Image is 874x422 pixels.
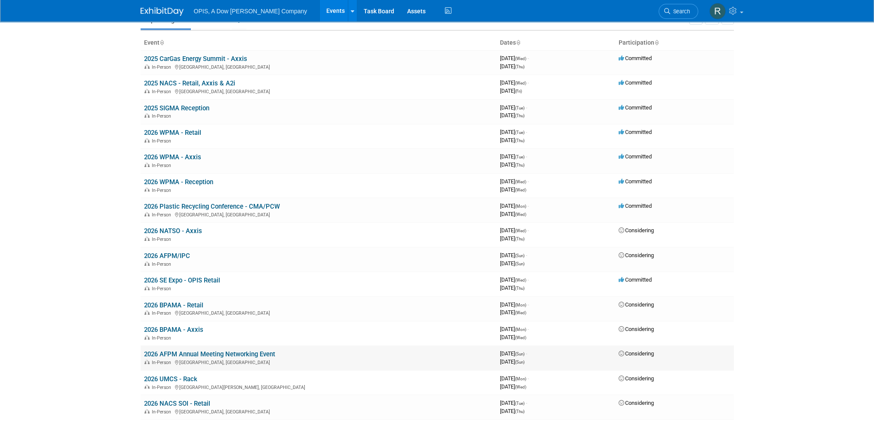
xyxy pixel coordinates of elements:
[527,55,529,61] span: -
[515,130,524,135] span: (Tue)
[515,56,526,61] span: (Wed)
[615,36,734,50] th: Participation
[500,260,524,267] span: [DATE]
[619,301,654,308] span: Considering
[144,63,493,70] div: [GEOGRAPHIC_DATA], [GEOGRAPHIC_DATA]
[515,385,526,389] span: (Wed)
[500,301,529,308] span: [DATE]
[500,252,527,258] span: [DATE]
[194,8,307,15] span: OPIS, A Dow [PERSON_NAME] Company
[152,237,174,242] span: In-Person
[515,310,526,315] span: (Wed)
[500,186,526,193] span: [DATE]
[144,309,493,316] div: [GEOGRAPHIC_DATA], [GEOGRAPHIC_DATA]
[152,64,174,70] span: In-Person
[515,204,526,209] span: (Mon)
[144,335,150,340] img: In-Person Event
[515,228,526,233] span: (Wed)
[152,138,174,144] span: In-Person
[527,326,529,332] span: -
[152,113,174,119] span: In-Person
[500,276,529,283] span: [DATE]
[144,212,150,216] img: In-Person Event
[516,39,520,46] a: Sort by Start Date
[152,385,174,390] span: In-Person
[526,400,527,406] span: -
[144,358,493,365] div: [GEOGRAPHIC_DATA], [GEOGRAPHIC_DATA]
[500,112,524,118] span: [DATE]
[515,253,524,258] span: (Sun)
[515,106,524,110] span: (Tue)
[619,104,652,111] span: Committed
[527,301,529,308] span: -
[515,237,524,241] span: (Thu)
[515,163,524,167] span: (Thu)
[152,409,174,415] span: In-Person
[144,360,150,364] img: In-Person Event
[526,252,527,258] span: -
[144,55,247,63] a: 2025 CarGas Energy Summit - Axxis
[619,178,652,185] span: Committed
[654,39,659,46] a: Sort by Participation Type
[515,81,526,85] span: (Wed)
[500,153,527,160] span: [DATE]
[709,3,726,19] img: Renee Ortner
[144,408,493,415] div: [GEOGRAPHIC_DATA], [GEOGRAPHIC_DATA]
[500,358,524,365] span: [DATE]
[144,383,493,390] div: [GEOGRAPHIC_DATA][PERSON_NAME], [GEOGRAPHIC_DATA]
[144,227,202,235] a: 2026 NATSO - Axxis
[500,383,526,390] span: [DATE]
[144,409,150,413] img: In-Person Event
[500,375,529,382] span: [DATE]
[144,188,150,192] img: In-Person Event
[500,350,527,357] span: [DATE]
[670,8,690,15] span: Search
[500,211,526,217] span: [DATE]
[619,252,654,258] span: Considering
[526,129,527,135] span: -
[619,79,652,86] span: Committed
[144,88,493,94] div: [GEOGRAPHIC_DATA], [GEOGRAPHIC_DATA]
[500,63,524,70] span: [DATE]
[619,55,652,61] span: Committed
[515,261,524,266] span: (Sun)
[515,212,526,217] span: (Wed)
[144,153,201,161] a: 2026 WPMA - Axxis
[152,335,174,341] span: In-Person
[500,129,527,135] span: [DATE]
[515,188,526,192] span: (Wed)
[152,360,174,365] span: In-Person
[152,89,174,94] span: In-Person
[500,235,524,242] span: [DATE]
[144,261,150,266] img: In-Person Event
[141,7,184,16] img: ExhibitDay
[144,138,150,143] img: In-Person Event
[144,89,150,93] img: In-Person Event
[526,104,527,111] span: -
[144,252,190,260] a: 2026 AFPM/IPC
[527,227,529,234] span: -
[500,178,529,185] span: [DATE]
[144,350,275,358] a: 2026 AFPM Annual Meeting Networking Event
[144,104,209,112] a: 2025 SIGMA Reception
[515,155,524,159] span: (Tue)
[144,211,493,218] div: [GEOGRAPHIC_DATA], [GEOGRAPHIC_DATA]
[515,286,524,291] span: (Thu)
[144,276,220,284] a: 2026 SE Expo - OPIS Retail
[500,88,522,94] span: [DATE]
[515,138,524,143] span: (Thu)
[144,400,210,407] a: 2026 NACS SOI - Retail
[500,104,527,111] span: [DATE]
[515,113,524,118] span: (Thu)
[619,400,654,406] span: Considering
[144,385,150,389] img: In-Person Event
[144,326,203,334] a: 2026 BPAMA - Axxis
[500,309,526,316] span: [DATE]
[515,303,526,307] span: (Mon)
[144,203,280,210] a: 2026 Plastic Recycling Conference - CMA/PCW
[144,64,150,69] img: In-Person Event
[152,163,174,168] span: In-Person
[527,276,529,283] span: -
[500,161,524,168] span: [DATE]
[159,39,164,46] a: Sort by Event Name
